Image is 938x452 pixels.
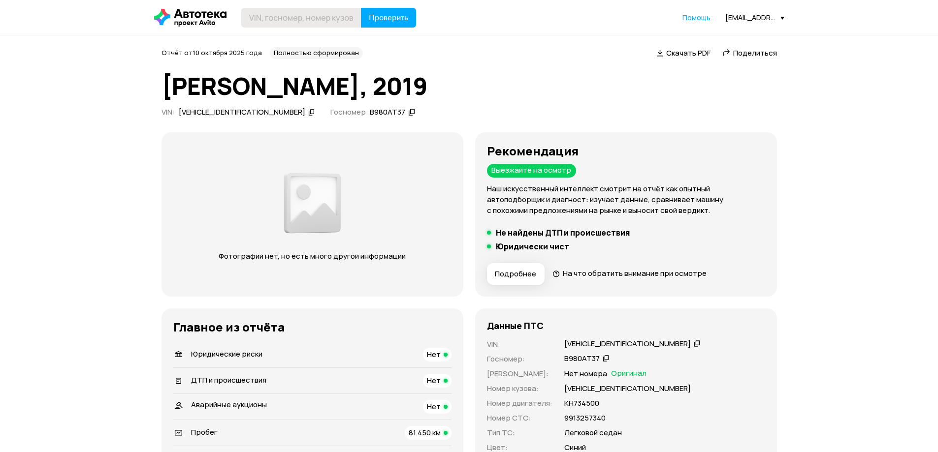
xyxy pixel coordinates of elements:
[496,241,569,251] h5: Юридически чист
[427,375,441,386] span: Нет
[487,383,552,394] p: Номер кузова :
[191,349,262,359] span: Юридические риски
[564,339,691,349] div: [VEHICLE_IDENTIFICATION_NUMBER]
[487,427,552,438] p: Тип ТС :
[682,13,711,22] span: Помощь
[552,268,707,278] a: На что обратить внимание при осмотре
[495,269,536,279] span: Подробнее
[682,13,711,23] a: Помощь
[209,251,416,262] p: Фотографий нет, но есть много другой информации
[487,183,765,216] p: Наш искусственный интеллект смотрит на отчёт как опытный автоподборщик и диагност: изучает данные...
[487,144,765,158] h3: Рекомендация
[657,48,711,58] a: Скачать PDF
[487,320,544,331] h4: Данные ПТС
[564,427,622,438] p: Легковой седан
[487,339,552,350] p: VIN :
[487,368,552,379] p: [PERSON_NAME] :
[563,268,707,278] span: На что обратить внимание при осмотре
[361,8,416,28] button: Проверить
[409,427,441,438] span: 81 450 км
[487,263,545,285] button: Подробнее
[162,107,175,117] span: VIN :
[666,48,711,58] span: Скачать PDF
[241,8,361,28] input: VIN, госномер, номер кузова
[330,107,368,117] span: Госномер:
[191,399,267,410] span: Аварийные аукционы
[162,48,262,57] span: Отчёт от 10 октября 2025 года
[564,383,691,394] p: [VEHICLE_IDENTIFICATION_NUMBER]
[281,167,343,239] img: 619f3b8e07b86b57.png
[564,398,599,409] p: КН734500
[270,47,363,59] div: Полностью сформирован
[179,107,305,118] div: [VEHICLE_IDENTIFICATION_NUMBER]
[370,107,405,118] div: В980АТ37
[191,375,266,385] span: ДТП и происшествия
[564,354,600,364] div: В980АТ37
[487,413,552,423] p: Номер СТС :
[162,73,777,99] h1: [PERSON_NAME], 2019
[564,413,606,423] p: 9913257340
[487,354,552,364] p: Госномер :
[733,48,777,58] span: Поделиться
[427,401,441,412] span: Нет
[191,427,218,437] span: Пробег
[173,320,452,334] h3: Главное из отчёта
[496,228,630,238] h5: Не найдены ДТП и происшествия
[369,14,408,22] span: Проверить
[611,368,647,379] span: Оригинал
[487,164,576,178] div: Выезжайте на осмотр
[487,398,552,409] p: Номер двигателя :
[725,13,784,22] div: [EMAIL_ADDRESS][DOMAIN_NAME]
[427,349,441,360] span: Нет
[564,368,607,379] p: Нет номера
[722,48,777,58] a: Поделиться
